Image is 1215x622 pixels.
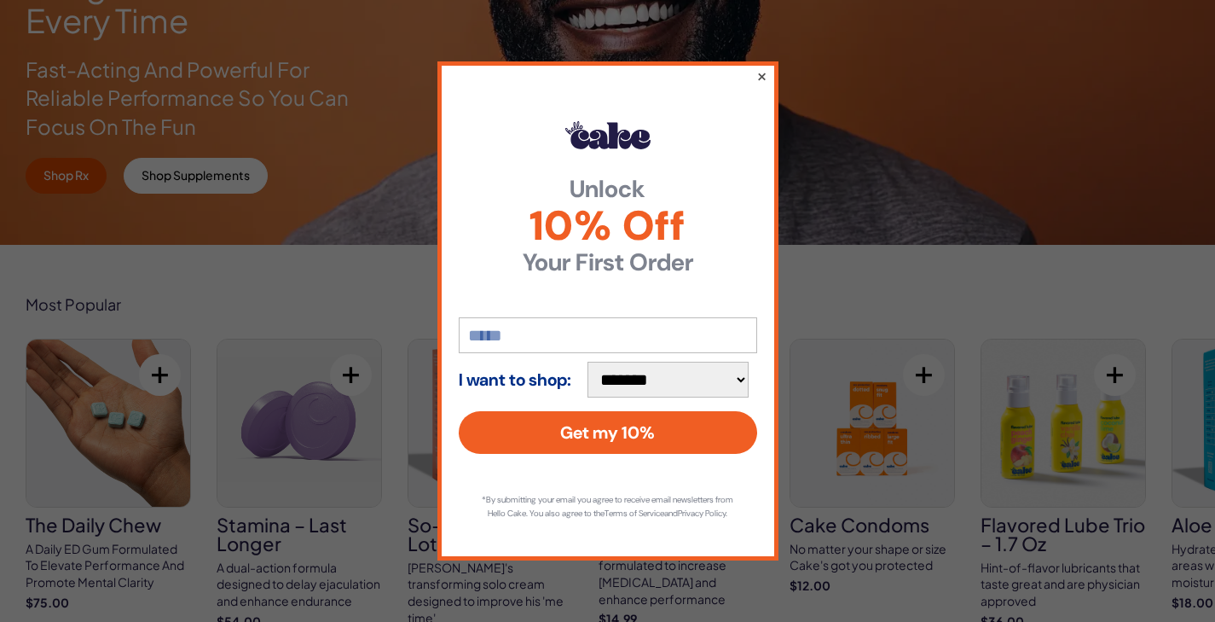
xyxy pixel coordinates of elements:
span: 10% Off [459,206,757,247]
strong: Unlock [459,177,757,201]
a: Terms of Service [605,508,664,519]
button: × [755,66,767,86]
a: Privacy Policy [678,508,726,519]
strong: I want to shop: [459,370,571,389]
strong: Your First Order [459,251,757,275]
img: Hello Cake [565,121,651,148]
button: Get my 10% [459,411,757,454]
p: *By submitting your email you agree to receive email newsletters from Hello Cake. You also agree ... [476,493,740,520]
